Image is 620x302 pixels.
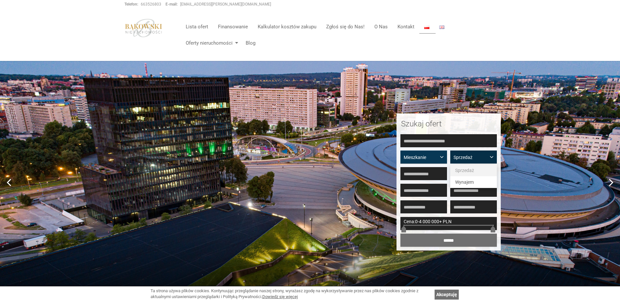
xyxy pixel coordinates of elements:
strong: Telefon: [124,2,138,7]
span: 4 000 000+ PLN [419,219,452,224]
img: Polski [424,25,429,29]
a: [EMAIL_ADDRESS][PERSON_NAME][DOMAIN_NAME] [180,2,271,7]
a: Akceptuję [435,290,459,299]
a: 663526803 [141,2,161,7]
a: Kalkulator kosztów zakupu [253,20,321,33]
a: Lista ofert [181,20,213,33]
h2: Szukaj ofert [401,120,496,128]
span: 0 [415,219,418,224]
button: Mieszkanie [400,151,447,164]
span: Wynajem [455,180,474,185]
a: Kontakt [393,20,419,33]
a: Zgłoś się do Nas! [321,20,369,33]
a: Dowiedz się więcej [262,294,298,299]
div: - [400,217,497,230]
img: logo [124,19,163,37]
span: Mieszkanie [404,154,439,161]
span: Cena: [404,219,415,224]
a: Oferty nieruchomości [181,36,241,50]
strong: E-mail: [166,2,178,7]
a: Blog [241,36,255,50]
div: Ta strona używa plików cookies. Kontynuując przeglądanie naszej strony, wyrażasz zgodę na wykorzy... [151,288,431,300]
button: Sprzedaż [450,151,497,164]
img: English [439,25,444,29]
span: Sprzedaż [455,168,474,173]
span: Sprzedaż [454,154,489,161]
a: O Nas [369,20,393,33]
a: Finansowanie [213,20,253,33]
